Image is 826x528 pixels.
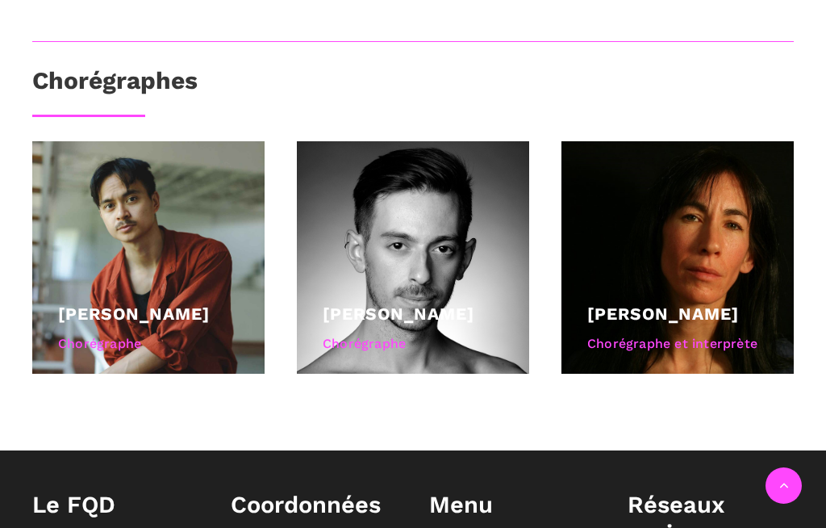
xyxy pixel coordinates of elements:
h1: Coordonnées [231,491,397,519]
a: [PERSON_NAME] [58,304,210,324]
a: [PERSON_NAME] [323,304,474,324]
div: Chorégraphe [323,333,503,354]
h1: Menu [429,491,595,519]
div: Chorégraphe et interprète [587,333,768,354]
div: Chorégraphe [58,333,239,354]
h1: Le FQD [32,491,198,519]
h3: Chorégraphes [32,66,198,107]
a: [PERSON_NAME] [587,304,739,324]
